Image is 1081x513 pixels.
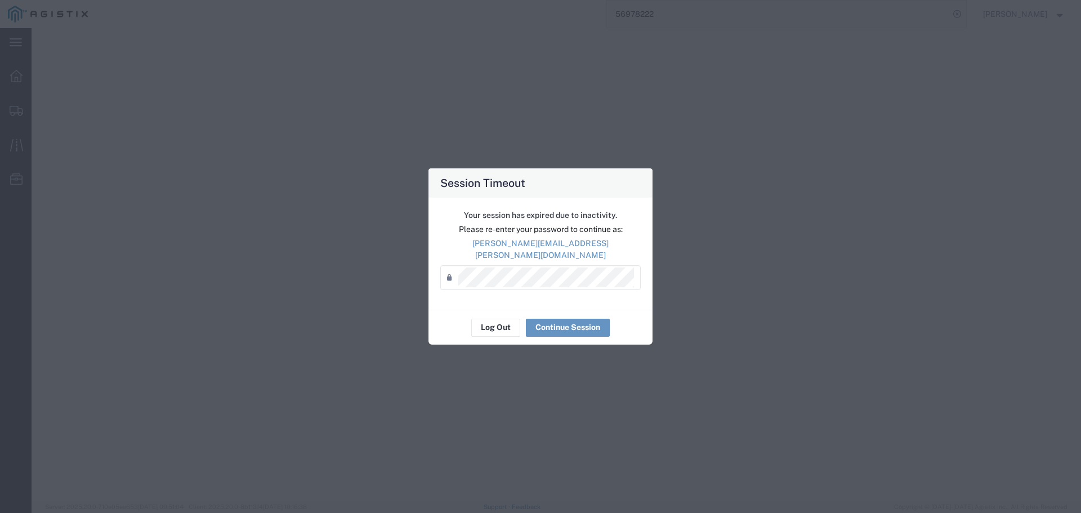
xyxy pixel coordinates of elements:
[440,175,525,191] h4: Session Timeout
[440,224,641,235] p: Please re-enter your password to continue as:
[471,319,520,337] button: Log Out
[440,209,641,221] p: Your session has expired due to inactivity.
[440,238,641,261] p: [PERSON_NAME][EMAIL_ADDRESS][PERSON_NAME][DOMAIN_NAME]
[526,319,610,337] button: Continue Session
